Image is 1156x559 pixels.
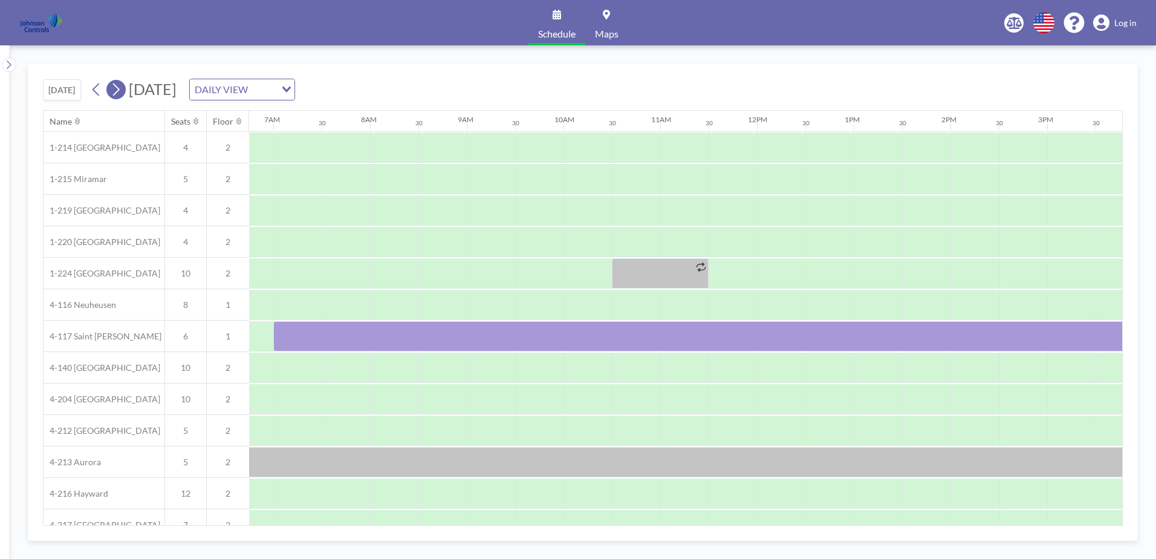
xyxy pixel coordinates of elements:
[207,457,249,468] span: 2
[264,115,280,124] div: 7AM
[207,520,249,531] span: 2
[595,29,619,39] span: Maps
[165,205,206,216] span: 4
[941,115,956,124] div: 2PM
[44,394,160,405] span: 4-204 [GEOGRAPHIC_DATA]
[44,488,108,499] span: 4-216 Hayward
[207,394,249,405] span: 2
[44,299,116,310] span: 4-116 Neuheusen
[44,425,160,436] span: 4-212 [GEOGRAPHIC_DATA]
[44,457,101,468] span: 4-213 Aurora
[512,119,519,127] div: 30
[165,237,206,247] span: 4
[190,79,294,100] div: Search for option
[44,205,160,216] span: 1-219 [GEOGRAPHIC_DATA]
[1114,18,1137,28] span: Log in
[165,520,206,531] span: 7
[129,80,177,98] span: [DATE]
[165,299,206,310] span: 8
[554,115,574,124] div: 10AM
[43,79,81,100] button: [DATE]
[171,116,190,127] div: Seats
[899,119,906,127] div: 30
[44,142,160,153] span: 1-214 [GEOGRAPHIC_DATA]
[207,299,249,310] span: 1
[165,457,206,468] span: 5
[361,115,377,124] div: 8AM
[44,174,107,185] span: 1-215 Miramar
[1093,15,1137,31] a: Log in
[165,331,206,342] span: 6
[213,116,233,127] div: Floor
[207,362,249,373] span: 2
[192,82,250,97] span: DAILY VIEW
[19,11,62,35] img: organization-logo
[252,82,274,97] input: Search for option
[319,119,326,127] div: 30
[165,142,206,153] span: 4
[207,268,249,279] span: 2
[802,119,810,127] div: 30
[50,116,72,127] div: Name
[207,488,249,499] span: 2
[165,394,206,405] span: 10
[609,119,616,127] div: 30
[207,425,249,436] span: 2
[44,520,160,531] span: 4-217 [GEOGRAPHIC_DATA]
[44,362,160,373] span: 4-140 [GEOGRAPHIC_DATA]
[44,331,161,342] span: 4-117 Saint [PERSON_NAME]
[207,174,249,185] span: 2
[165,425,206,436] span: 5
[996,119,1003,127] div: 30
[165,362,206,373] span: 10
[458,115,473,124] div: 9AM
[1093,119,1100,127] div: 30
[538,29,576,39] span: Schedule
[845,115,860,124] div: 1PM
[706,119,713,127] div: 30
[165,488,206,499] span: 12
[207,237,249,247] span: 2
[207,205,249,216] span: 2
[44,237,160,247] span: 1-220 [GEOGRAPHIC_DATA]
[415,119,423,127] div: 30
[44,268,160,279] span: 1-224 [GEOGRAPHIC_DATA]
[748,115,767,124] div: 12PM
[165,174,206,185] span: 5
[207,142,249,153] span: 2
[165,268,206,279] span: 10
[651,115,671,124] div: 11AM
[1038,115,1053,124] div: 3PM
[207,331,249,342] span: 1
